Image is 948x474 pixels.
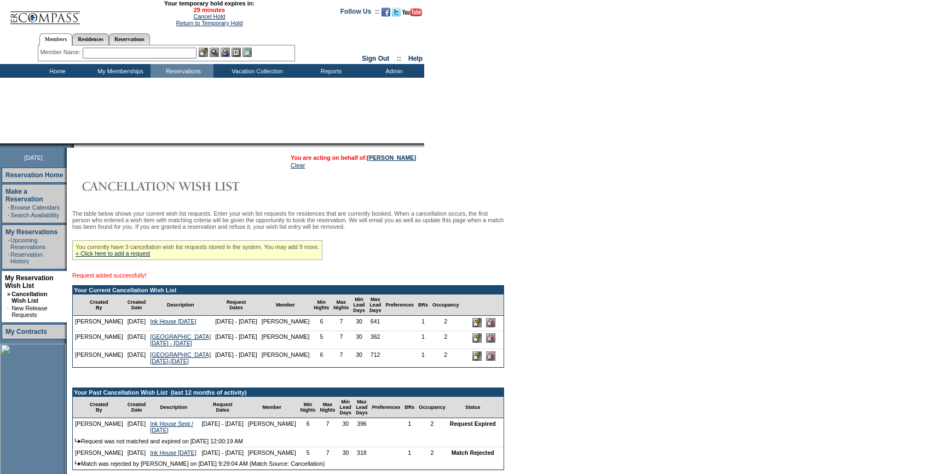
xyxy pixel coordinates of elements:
td: Occupancy [430,294,461,316]
a: Clear [291,162,305,169]
nobr: [DATE] - [DATE] [201,449,244,456]
div: You currently have 3 cancellation wish list requests stored in the system. You may add 9 more. [72,240,322,260]
td: Reservations [151,64,213,78]
input: Delete this Request [486,318,495,327]
td: 2 [430,331,461,349]
a: My Reservation Wish List [5,274,54,290]
td: [DATE] [125,418,148,436]
a: Help [408,55,423,62]
img: arrow.gif [75,461,81,466]
td: [PERSON_NAME] [73,316,125,331]
td: [PERSON_NAME] [73,418,125,436]
img: Become our fan on Facebook [381,8,390,16]
td: Status [448,397,498,418]
td: [PERSON_NAME] [73,349,125,367]
td: 7 [318,447,338,458]
input: Edit this Request [472,333,482,343]
input: Edit this Request [472,351,482,361]
td: [DATE] [125,316,148,331]
td: [PERSON_NAME] [259,316,312,331]
img: Cancellation Wish List [72,175,291,197]
td: 5 [311,331,331,349]
a: Return to Temporary Hold [176,20,243,26]
a: Reservation Home [5,171,63,179]
td: Admin [361,64,424,78]
td: 30 [351,349,367,367]
td: 5 [298,447,318,458]
td: Min Lead Days [351,294,367,316]
td: · [8,212,9,218]
img: promoShadowLeftCorner.gif [70,143,74,148]
td: My Memberships [88,64,151,78]
td: Max Lead Days [367,294,384,316]
td: Max Nights [318,397,338,418]
span: Request added successfully! [72,272,147,279]
td: Reports [298,64,361,78]
td: 7 [318,418,338,436]
img: View [210,48,219,57]
nobr: [DATE] - [DATE] [201,420,244,427]
img: blank.gif [74,143,75,148]
img: b_calculator.gif [242,48,252,57]
a: [GEOGRAPHIC_DATA] [DATE] - [DATE] [150,333,211,346]
td: Created By [73,294,125,316]
td: 30 [338,418,354,436]
td: Your Current Cancellation Wish List [73,286,504,294]
a: New Release Requests [11,305,47,318]
td: 641 [367,316,384,331]
img: b_edit.gif [199,48,208,57]
nobr: Match Rejected [452,449,494,456]
td: Request Dates [199,397,246,418]
td: Match was rejected by [PERSON_NAME] on [DATE] 9:29:04 AM (Match Source: Cancellation) [73,458,504,470]
a: Cancellation Wish List [11,291,47,304]
td: 7 [331,349,351,367]
td: Created Date [125,294,148,316]
img: Follow us on Twitter [392,8,401,16]
td: [PERSON_NAME] [259,331,312,349]
a: Follow us on Twitter [392,11,401,18]
td: 1 [402,447,417,458]
a: Subscribe to our YouTube Channel [402,11,422,18]
td: BRs [416,294,430,316]
td: Home [25,64,88,78]
td: Max Nights [331,294,351,316]
td: 30 [351,331,367,349]
img: Reservations [232,48,241,57]
span: [DATE] [24,154,43,161]
td: Vacation Collection [213,64,298,78]
a: » Click here to add a request [76,250,150,257]
td: Created By [73,397,125,418]
a: [PERSON_NAME] [367,154,416,161]
td: [PERSON_NAME] [259,349,312,367]
td: Created Date [125,397,148,418]
td: · [8,204,9,211]
td: 2 [430,316,461,331]
img: Subscribe to our YouTube Channel [402,8,422,16]
td: [PERSON_NAME] [73,447,125,458]
td: 1 [416,331,430,349]
td: 2 [417,447,448,458]
td: [PERSON_NAME] [246,447,298,458]
td: 7 [331,316,351,331]
td: · [8,237,9,250]
td: [DATE] [125,349,148,367]
td: Min Nights [298,397,318,418]
a: Make a Reservation [5,188,43,203]
td: Member [246,397,298,418]
td: 6 [298,418,318,436]
td: Preferences [383,294,416,316]
input: Edit this Request [472,318,482,327]
td: Occupancy [417,397,448,418]
nobr: [DATE] - [DATE] [215,333,257,340]
td: 2 [417,418,448,436]
a: Sign Out [362,55,389,62]
a: Reservation History [10,251,43,264]
a: Upcoming Reservations [10,237,45,250]
a: Members [39,33,73,45]
td: 1 [416,349,430,367]
td: 1 [416,316,430,331]
td: 396 [354,418,370,436]
img: Compass Home [9,2,80,25]
span: 29 minutes [86,7,332,13]
td: [PERSON_NAME] [73,331,125,349]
